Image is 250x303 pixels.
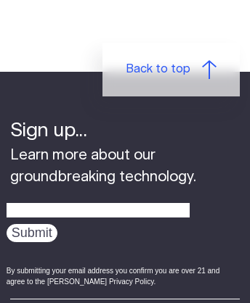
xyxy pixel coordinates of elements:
[10,118,241,144] h4: Sign up...
[10,118,241,299] div: Learn more about our groundbreaking technology.
[126,60,190,79] span: Back to top
[102,43,240,96] a: Back to top
[7,265,241,287] div: By submitting your email address you confirm you are over 21 and agree to the [PERSON_NAME] Priva...
[7,224,57,242] input: Submit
